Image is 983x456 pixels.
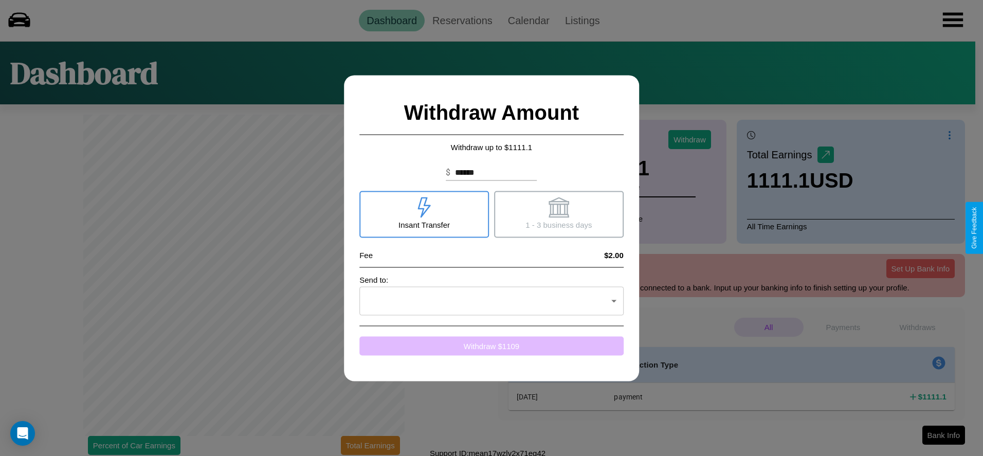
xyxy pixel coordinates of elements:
[971,207,978,249] div: Give Feedback
[604,250,624,259] h4: $2.00
[359,90,624,135] h2: Withdraw Amount
[10,421,35,446] div: Open Intercom Messenger
[446,166,450,178] p: $
[359,272,624,286] p: Send to:
[525,217,592,231] p: 1 - 3 business days
[359,336,624,355] button: Withdraw $1109
[359,140,624,154] p: Withdraw up to $ 1111.1
[359,248,373,262] p: Fee
[398,217,450,231] p: Insant Transfer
